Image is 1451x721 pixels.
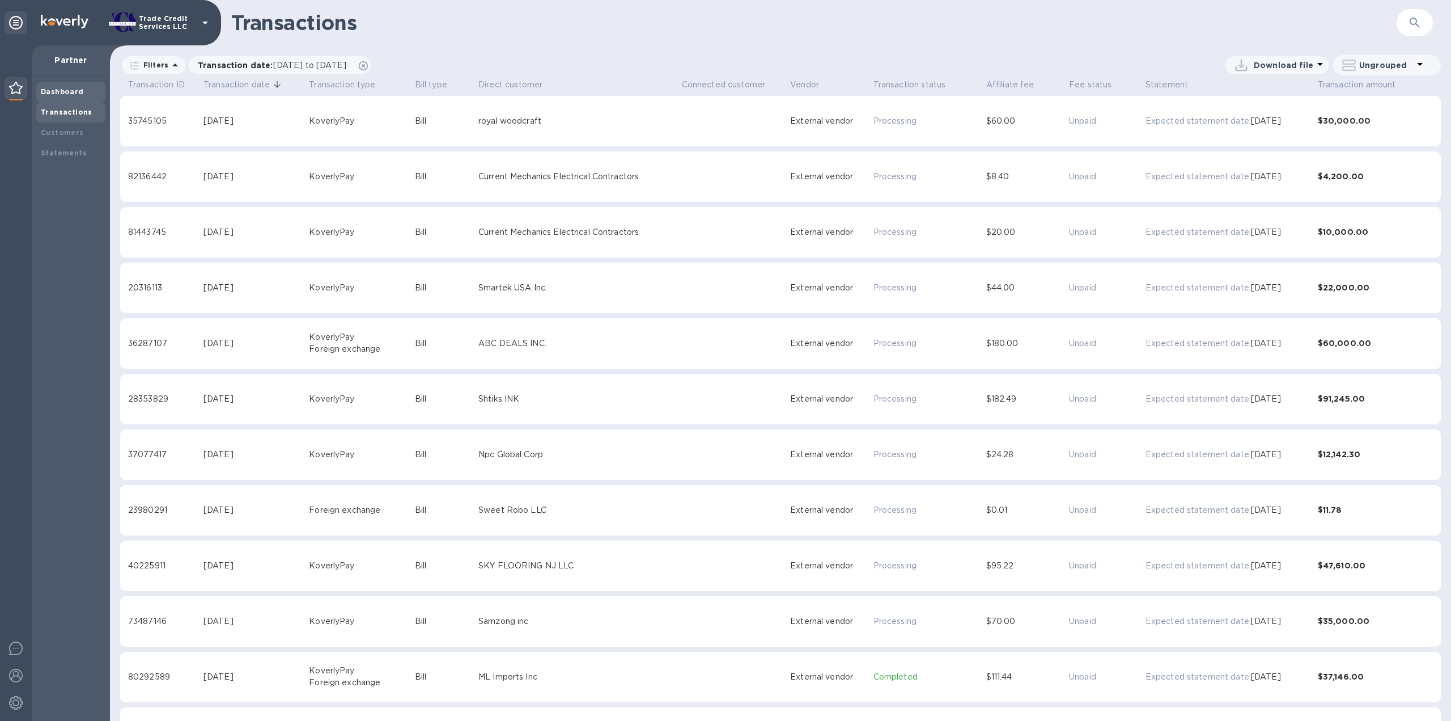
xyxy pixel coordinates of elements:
[203,449,304,461] div: [DATE]
[1251,560,1281,572] p: [DATE]
[478,338,677,349] div: ABC DEALS INC.
[790,671,868,683] div: External vendor
[790,115,868,127] div: External vendor
[873,393,982,405] p: Processing
[128,171,199,183] div: 82136442
[873,671,982,683] p: Completed
[309,560,410,572] div: KoverlyPay
[1318,78,1396,91] span: Transaction amount
[1145,78,1188,91] span: Statement
[309,504,410,516] div: Foreign exchange
[415,338,474,349] div: Bill
[1251,226,1281,238] p: [DATE]
[790,282,868,294] div: External vendor
[415,78,447,91] span: Bill type
[790,560,868,572] div: External vendor
[309,343,410,355] div: Foreign exchange
[790,226,868,238] div: External vendor
[309,226,410,238] div: KoverlyPay
[309,449,410,461] div: KoverlyPay
[1318,393,1433,404] div: $91,245.00
[415,449,474,461] div: Bill
[1251,115,1281,127] p: [DATE]
[309,665,410,677] div: KoverlyPay
[478,226,677,238] div: Current Mechanics Electrical Contractors
[309,78,375,91] span: Transaction type
[273,61,346,70] span: [DATE] to [DATE]
[189,56,371,74] div: Transaction date:[DATE] to [DATE]
[198,60,352,71] p: Transaction date :
[41,149,87,157] b: Statements
[1145,171,1251,183] p: Expected statement date:
[1145,393,1251,405] p: Expected statement date:
[1145,282,1251,294] p: Expected statement date:
[203,338,304,349] div: [DATE]
[478,504,677,516] div: Sweet Robo LLC
[1069,338,1141,349] p: Unpaid
[128,115,199,127] div: 35745105
[986,671,1064,683] div: $111.44
[1145,671,1251,683] p: Expected statement date:
[1145,338,1251,349] p: Expected statement date:
[1069,115,1141,127] p: Unpaid
[1318,171,1433,182] div: $4,200.00
[1069,226,1141,238] p: Unpaid
[128,338,199,349] div: 36287107
[986,171,1064,183] div: $8.40
[1318,615,1433,627] div: $35,000.00
[128,560,199,572] div: 40225911
[128,226,199,238] div: 81443745
[128,615,199,627] div: 73487146
[1251,338,1281,349] p: [DATE]
[203,560,304,572] div: [DATE]
[203,78,285,91] span: Transaction date
[41,15,88,28] img: Logo
[128,504,199,516] div: 23980291
[478,78,542,91] span: Direct customer
[41,108,92,116] b: Transactions
[128,393,199,405] div: 28353829
[790,504,868,516] div: External vendor
[1069,615,1141,627] p: Unpaid
[1069,449,1141,461] p: Unpaid
[986,504,1064,516] div: $0.01
[478,560,677,572] div: SKY FLOORING NJ LLC
[203,504,304,516] div: [DATE]
[986,393,1064,405] div: $182.49
[139,15,196,31] p: Trade Credit Services LLC
[478,115,677,127] div: royal woodcraft
[1251,615,1281,627] p: [DATE]
[873,171,982,183] p: Processing
[1251,282,1281,294] p: [DATE]
[309,171,410,183] div: KoverlyPay
[1145,449,1251,461] p: Expected statement date:
[128,78,185,91] span: Transaction ID
[873,78,946,91] span: Transaction status
[1251,449,1281,461] p: [DATE]
[478,393,677,405] div: Shtiks INK
[203,615,304,627] div: [DATE]
[203,282,304,294] div: [DATE]
[139,60,168,70] p: Filters
[309,282,410,294] div: KoverlyPay
[309,331,410,343] div: KoverlyPay
[1069,393,1141,405] p: Unpaid
[1318,671,1433,682] div: $37,146.00
[790,78,819,91] span: Vendor
[1251,671,1281,683] p: [DATE]
[873,504,982,516] p: Processing
[873,560,982,572] p: Processing
[1069,171,1141,183] p: Unpaid
[41,87,84,96] b: Dashboard
[790,338,868,349] div: External vendor
[203,115,304,127] div: [DATE]
[1069,504,1141,516] p: Unpaid
[873,226,982,238] p: Processing
[415,671,474,683] div: Bill
[231,11,1397,35] h1: Transactions
[478,171,677,183] div: Current Mechanics Electrical Contractors
[1318,115,1433,127] div: $30,000.00
[415,171,474,183] div: Bill
[986,560,1064,572] div: $95.22
[986,449,1064,461] div: $24.28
